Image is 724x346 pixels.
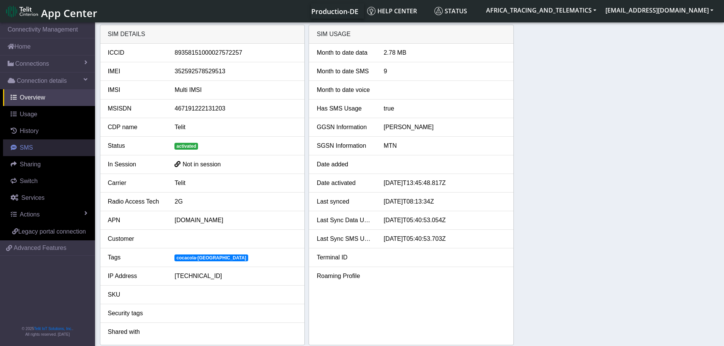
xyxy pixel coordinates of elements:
div: In Session [102,160,169,169]
div: APN [102,216,169,225]
div: Customer [102,234,169,243]
img: status.svg [434,7,443,15]
div: 89358151000027572257 [169,48,303,57]
div: Last Sync Data Usage [311,216,378,225]
span: Status [434,7,467,15]
a: Telit IoT Solutions, Inc. [34,327,72,331]
span: Connection details [17,76,67,85]
div: MTN [378,141,512,150]
a: App Center [6,3,96,19]
div: IMEI [102,67,169,76]
div: Date added [311,160,378,169]
div: Has SMS Usage [311,104,378,113]
span: Usage [20,111,37,117]
div: SKU [102,290,169,299]
div: 467191222131203 [169,104,303,113]
div: Terminal ID [311,253,378,262]
span: Advanced Features [14,243,67,253]
span: Sharing [20,161,41,167]
span: Legacy portal connection [18,228,86,235]
div: Telit [169,123,303,132]
span: cocacola-[GEOGRAPHIC_DATA] [174,254,248,261]
div: Security tags [102,309,169,318]
a: Your current platform instance [311,3,358,19]
div: SGSN Information [311,141,378,150]
a: Actions [3,206,95,223]
a: Overview [3,89,95,106]
span: Production-DE [311,7,358,16]
div: ICCID [102,48,169,57]
div: 352592578529513 [169,67,303,76]
div: Month to date SMS [311,67,378,76]
div: 2G [169,197,303,206]
div: Month to date voice [311,85,378,95]
div: IP Address [102,272,169,281]
span: Connections [15,59,49,68]
span: History [20,128,39,134]
img: knowledge.svg [367,7,375,15]
span: App Center [41,6,97,20]
span: Not in session [182,161,221,167]
div: Carrier [102,179,169,188]
div: MSISDN [102,104,169,113]
span: SMS [20,144,33,151]
div: Last synced [311,197,378,206]
span: Help center [367,7,417,15]
a: Status [431,3,482,19]
div: 9 [378,67,512,76]
span: Overview [20,94,45,101]
div: [PERSON_NAME] [378,123,512,132]
a: Services [3,190,95,206]
div: [DATE]T13:45:48.817Z [378,179,512,188]
span: Services [21,194,44,201]
div: true [378,104,512,113]
div: Shared with [102,327,169,337]
div: Roaming Profile [311,272,378,281]
div: [DATE]T05:40:53.703Z [378,234,512,243]
a: Usage [3,106,95,123]
div: Last Sync SMS Usage [311,234,378,243]
img: logo-telit-cinterion-gw-new.png [6,5,38,17]
div: [DATE]T08:13:34Z [378,197,512,206]
span: Switch [20,178,38,184]
div: Radio Access Tech [102,197,169,206]
a: Help center [364,3,431,19]
div: SIM details [100,25,305,44]
div: Telit [169,179,303,188]
a: SMS [3,139,95,156]
div: Month to date data [311,48,378,57]
div: Tags [102,253,169,262]
div: SIM Usage [309,25,513,44]
div: [DATE]T05:40:53.054Z [378,216,512,225]
div: [DOMAIN_NAME] [169,216,303,225]
a: Switch [3,173,95,190]
button: [EMAIL_ADDRESS][DOMAIN_NAME] [601,3,718,17]
div: [TECHNICAL_ID] [169,272,303,281]
div: Date activated [311,179,378,188]
div: CDP name [102,123,169,132]
div: 2.78 MB [378,48,512,57]
div: Status [102,141,169,150]
button: AFRICA_TRACING_AND_TELEMATICS [482,3,601,17]
span: activated [174,143,198,150]
div: Multi IMSI [169,85,303,95]
a: History [3,123,95,139]
span: Actions [20,211,40,218]
div: IMSI [102,85,169,95]
div: GGSN Information [311,123,378,132]
a: Sharing [3,156,95,173]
